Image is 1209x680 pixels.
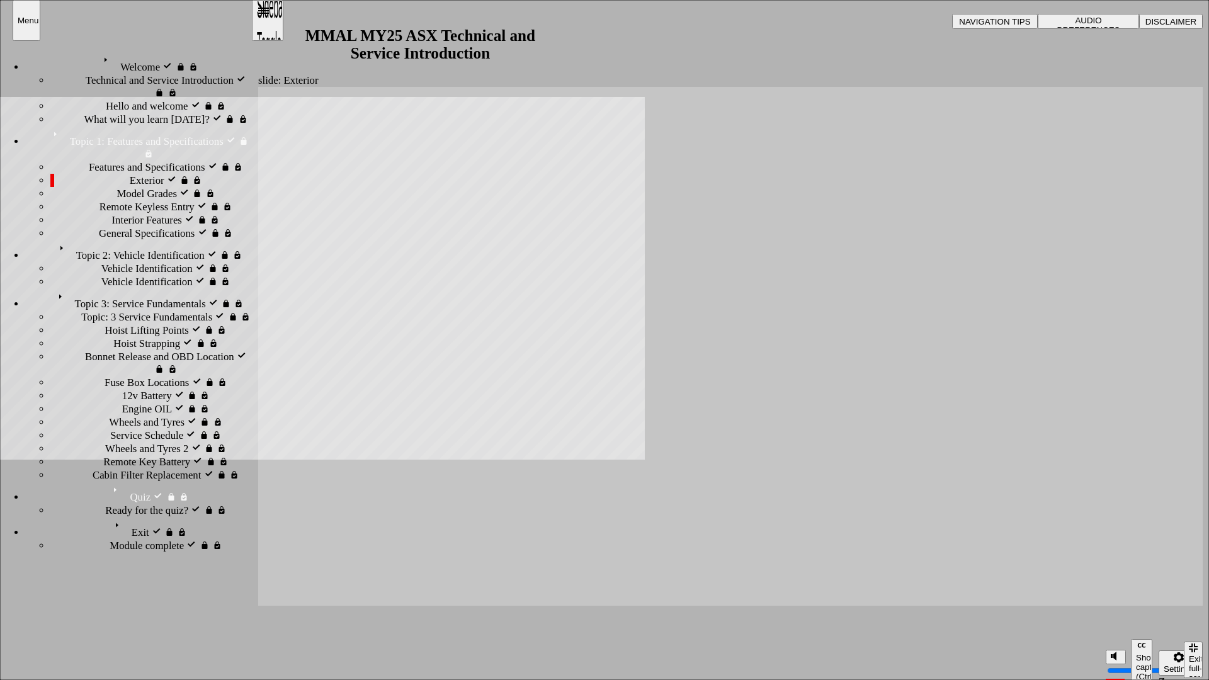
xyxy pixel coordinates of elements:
button: DISCLAIMER [1139,14,1203,29]
div: Module complete [50,539,251,552]
button: AUDIO PREFERENCES [1038,14,1139,29]
span: visited, locked [177,526,187,538]
span: visited [152,526,164,538]
span: locked [164,526,177,538]
span: visited, locked [212,540,222,552]
div: misc controls [1099,639,1178,680]
span: locked [200,540,212,552]
span: DISCLAIMER [1145,17,1196,26]
nav: slide navigation [1184,639,1203,680]
button: NAVIGATION TIPS [952,14,1038,29]
button: Exit full-screen (Ctrl+Alt+F) [1184,642,1203,678]
button: Settings [1159,650,1199,676]
span: NAVIGATION TIPS [959,17,1030,26]
span: AUDIO PREFERENCES [1057,16,1120,35]
button: Show captions (Ctrl+Alt+C) [1131,639,1152,680]
button: Mute (Ctrl+Alt+M) [1106,650,1126,664]
span: Module complete [110,540,184,552]
div: Settings [1164,664,1194,674]
span: Exit [132,526,149,538]
input: volume [1107,666,1188,676]
span: visited [186,540,199,552]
